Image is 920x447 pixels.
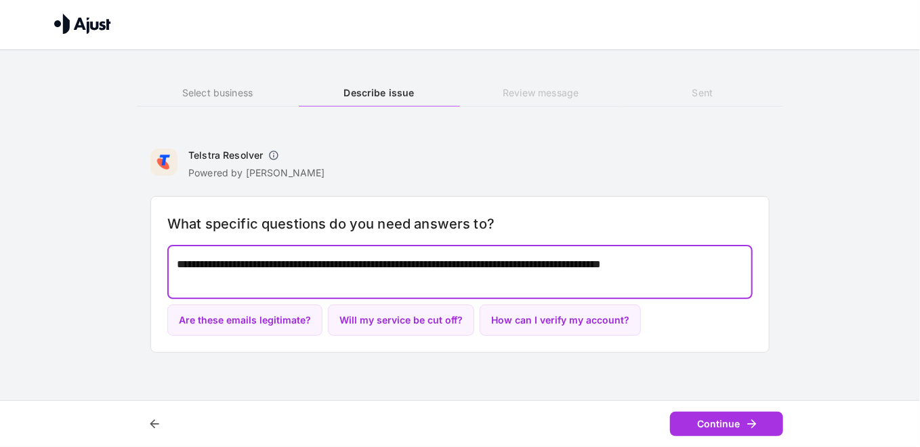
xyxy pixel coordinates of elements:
h6: Review message [460,85,621,100]
button: Continue [670,412,783,437]
h6: Sent [622,85,783,100]
h6: Describe issue [299,85,460,100]
button: Are these emails legitimate? [167,305,322,336]
p: Powered by [PERSON_NAME] [188,166,325,180]
h6: Telstra Resolver [188,149,263,162]
h6: What specific questions do you need answers to? [167,213,753,235]
button: Will my service be cut off? [328,305,474,336]
img: Ajust [54,14,111,34]
button: How can I verify my account? [480,305,641,336]
h6: Select business [137,85,298,100]
img: Telstra [150,149,177,176]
